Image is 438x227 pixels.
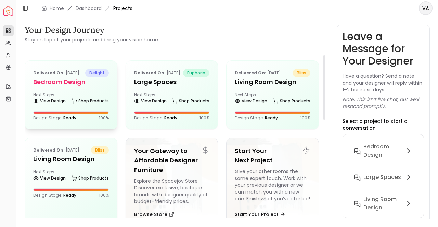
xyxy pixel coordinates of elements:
[25,25,158,36] h3: Your Design Journey
[33,154,109,164] h5: Living Room Design
[235,208,285,221] button: Start Your Project
[420,2,432,14] span: VA
[134,115,177,121] p: Design Stage:
[33,77,109,87] h5: Bedroom Design
[25,36,158,43] small: Stay on top of your projects and bring your vision home
[199,115,209,121] p: 100 %
[172,96,209,106] a: Shop Products
[33,70,65,76] b: Delivered on:
[363,195,402,212] h6: Living Room Design
[273,96,310,106] a: Shop Products
[99,193,109,198] p: 100 %
[33,147,65,153] b: Delivered on:
[76,5,102,12] a: Dashboard
[235,92,310,106] div: Next Steps:
[85,69,109,77] span: delight
[235,96,267,106] a: View Design
[300,115,310,121] p: 100 %
[265,115,278,121] span: Ready
[134,70,166,76] b: Delivered on:
[33,115,76,121] p: Design Stage:
[348,170,418,193] button: Large Spaces
[293,69,310,77] span: bliss
[343,73,424,93] p: Have a question? Send a note and your designer will reply within 1–2 business days.
[235,168,310,205] div: Give your other rooms the same expert touch. Work with your previous designer or we can match you...
[343,96,424,110] p: Note: This isn’t live chat, but we’ll respond promptly.
[33,92,109,106] div: Next Steps:
[33,173,66,183] a: View Design
[235,115,278,121] p: Design Stage:
[113,5,132,12] span: Projects
[343,118,424,131] p: Select a project to start a conversation
[33,169,109,183] div: Next Steps:
[134,96,167,106] a: View Design
[63,192,76,198] span: Ready
[33,69,79,77] p: [DATE]
[348,140,418,170] button: Bedroom Design
[235,69,281,77] p: [DATE]
[164,115,177,121] span: Ready
[235,77,310,87] h5: Living Room Design
[134,208,174,221] button: Browse Store
[348,193,418,223] button: Living Room Design
[33,96,66,106] a: View Design
[63,115,76,121] span: Ready
[134,146,210,175] h5: Your Gateway to Affordable Designer Furniture
[134,92,210,106] div: Next Steps:
[134,77,210,87] h5: Large Spaces
[419,1,433,15] button: VA
[99,115,109,121] p: 100 %
[3,6,13,16] img: Spacejoy Logo
[343,30,424,67] h3: Leave a Message for Your Designer
[134,69,180,77] p: [DATE]
[235,70,266,76] b: Delivered on:
[72,96,109,106] a: Shop Products
[33,193,76,198] p: Design Stage:
[41,5,132,12] nav: breadcrumb
[50,5,64,12] a: Home
[91,146,109,154] span: bliss
[235,146,310,165] h5: Start Your Next Project
[363,173,401,181] h6: Large Spaces
[3,6,13,16] a: Spacejoy
[72,173,109,183] a: Shop Products
[183,69,209,77] span: euphoria
[363,143,402,159] h6: Bedroom Design
[134,178,210,205] div: Explore the Spacejoy Store. Discover exclusive, boutique brands with designer quality at budget-f...
[33,146,79,154] p: [DATE]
